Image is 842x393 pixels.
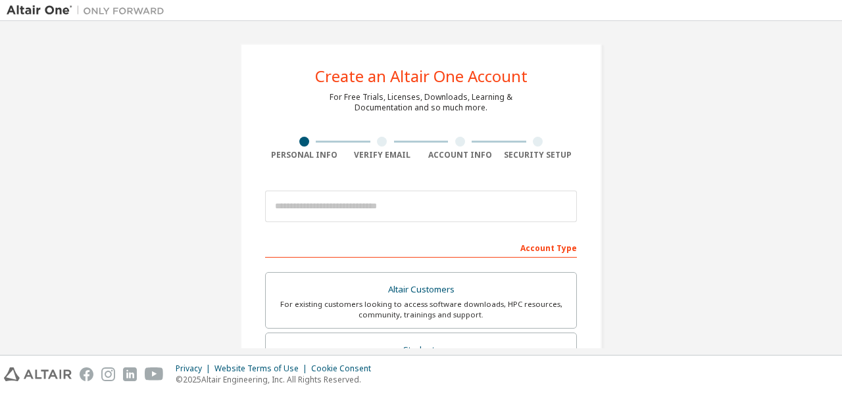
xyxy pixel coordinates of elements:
img: youtube.svg [145,367,164,381]
div: Personal Info [265,150,343,160]
div: Altair Customers [274,281,568,299]
div: For existing customers looking to access software downloads, HPC resources, community, trainings ... [274,299,568,320]
img: altair_logo.svg [4,367,72,381]
div: Create an Altair One Account [315,68,528,84]
div: Security Setup [499,150,578,160]
div: Verify Email [343,150,422,160]
div: Account Type [265,237,577,258]
img: instagram.svg [101,367,115,381]
p: © 2025 Altair Engineering, Inc. All Rights Reserved. [176,374,379,385]
div: Account Info [421,150,499,160]
img: facebook.svg [80,367,93,381]
div: For Free Trials, Licenses, Downloads, Learning & Documentation and so much more. [330,92,512,113]
div: Students [274,341,568,359]
img: Altair One [7,4,171,17]
div: Privacy [176,363,214,374]
div: Cookie Consent [311,363,379,374]
div: Website Terms of Use [214,363,311,374]
img: linkedin.svg [123,367,137,381]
